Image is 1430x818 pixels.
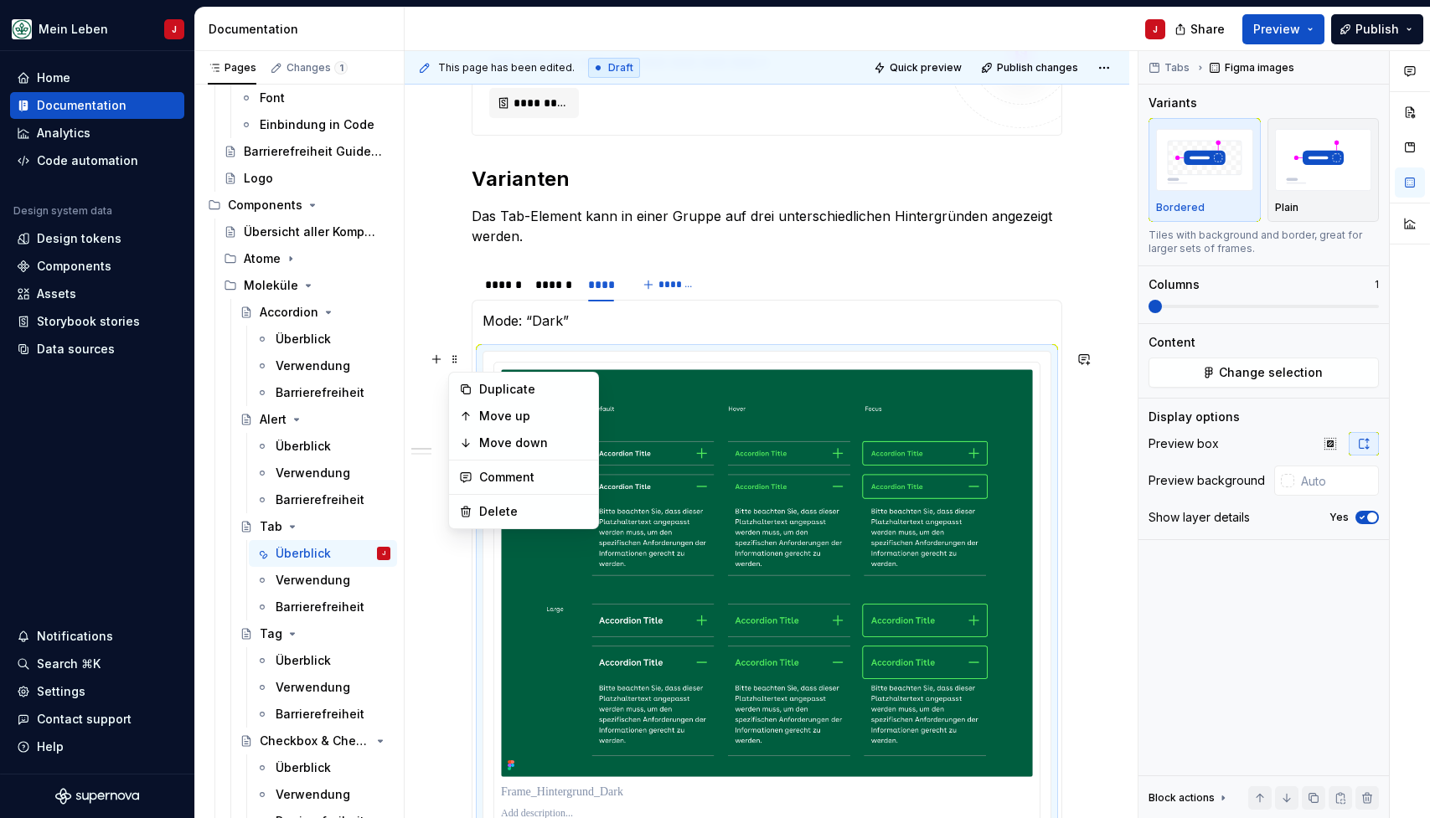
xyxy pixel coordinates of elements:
div: Barrierefreiheit [276,706,364,723]
div: Überblick [276,331,331,347]
div: Atome [244,250,281,267]
button: Preview [1242,14,1324,44]
div: Delete [479,503,588,520]
div: Design system data [13,204,112,218]
div: Components [201,192,397,219]
div: Analytics [37,125,90,141]
p: Mode: “Dark” [483,311,1051,331]
div: Tag [260,625,282,642]
div: Duplicate [479,381,588,398]
a: Checkbox & Checkbox Group [233,728,397,754]
button: Search ⌘K [10,651,184,677]
span: Publish [1355,21,1399,38]
div: Assets [37,286,76,302]
div: Storybook stories [37,313,140,330]
div: Preview background [1149,472,1265,489]
span: Tabs [1164,61,1190,75]
div: Contact support [37,711,132,728]
div: Mein Leben [39,21,108,38]
div: Überblick [276,545,331,562]
a: Verwendung [249,352,397,379]
div: Verwendung [276,465,350,481]
a: Übersicht aller Komponenten [217,219,397,245]
div: Barrierefreiheit [276,384,364,401]
div: Tiles with background and border, great for larger sets of frames. [1149,229,1379,255]
div: Changes [287,61,348,75]
div: Verwendung [276,786,350,803]
a: Verwendung [249,674,397,701]
div: Components [228,197,302,214]
div: Notifications [37,628,113,645]
div: Alert [260,411,287,428]
div: Atome [217,245,397,272]
div: Übersicht aller Komponenten [244,224,382,240]
div: Comment [479,469,588,486]
div: Help [37,738,64,755]
a: Documentation [10,92,184,119]
div: Überblick [276,438,331,455]
div: Überblick [276,759,331,776]
div: Tab [260,518,282,535]
p: 1 [1375,278,1379,291]
div: Preview box [1149,435,1219,452]
a: Verwendung [249,460,397,486]
a: Storybook stories [10,308,184,335]
div: Settings [37,683,85,700]
div: Logo [244,170,273,187]
div: Überblick [276,652,331,669]
label: Yes [1329,511,1349,524]
div: Einbindung in Code [260,116,374,133]
a: ÜberblickJ [249,540,397,567]
button: Publish changes [976,56,1086,80]
div: Documentation [37,97,126,114]
div: Move up [479,408,588,424]
div: Home [37,69,70,86]
div: Accordion [260,304,318,321]
a: Data sources [10,336,184,363]
img: placeholder [1275,129,1372,190]
span: Change selection [1219,364,1323,381]
a: Settings [10,678,184,705]
a: Accordion [233,299,397,326]
div: Documentation [209,21,397,38]
div: Barrierefreiheit [276,491,364,508]
span: Share [1190,21,1225,38]
div: Display options [1149,409,1240,425]
p: Plain [1275,201,1298,214]
a: Design tokens [10,225,184,252]
div: Verwendung [276,358,350,374]
button: Quick preview [869,56,969,80]
a: Barrierefreiheit Guidelines [217,138,397,165]
div: Data sources [37,341,115,358]
img: df5db9ef-aba0-4771-bf51-9763b7497661.png [12,19,32,39]
input: Auto [1294,466,1379,496]
div: Font [260,90,285,106]
a: Einbindung in Code [233,111,397,138]
a: Überblick [249,326,397,352]
div: Moleküle [217,272,397,299]
p: Bordered [1156,201,1205,214]
div: Show layer details [1149,509,1250,526]
svg: Supernova Logo [55,788,139,805]
div: Block actions [1149,791,1215,805]
div: Moleküle [244,277,298,294]
a: Font [233,85,397,111]
div: Barrierefreiheit Guidelines [244,143,382,160]
a: Barrierefreiheit [249,379,397,406]
a: Code automation [10,147,184,174]
a: Barrierefreiheit [249,594,397,620]
a: Barrierefreiheit [249,701,397,728]
button: placeholderBordered [1149,118,1261,222]
div: Verwendung [276,679,350,696]
span: This page has been edited. [438,61,575,75]
div: Code automation [37,152,138,169]
p: Das Tab-Element kann in einer Gruppe auf drei unterschiedlichen Hintergründen angezeigt werden. [472,206,1062,246]
a: Tag [233,620,397,647]
div: Pages [208,61,256,75]
button: Tabs [1143,56,1197,80]
a: Home [10,64,184,91]
a: Überblick [249,754,397,781]
a: Überblick [249,433,397,460]
button: Mein LebenJ [3,11,191,47]
h2: Varianten [472,166,1062,193]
